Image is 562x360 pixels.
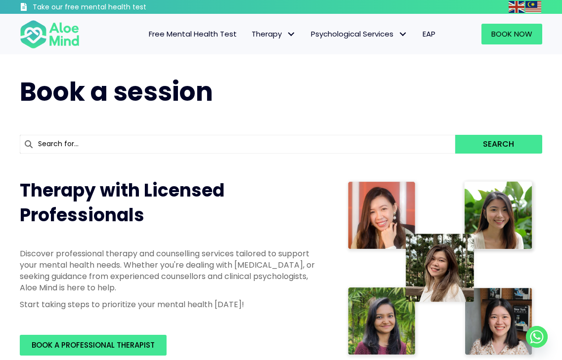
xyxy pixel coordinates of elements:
img: en [509,1,524,13]
span: Book Now [491,29,532,39]
span: Therapy with Licensed Professionals [20,178,224,228]
p: Discover professional therapy and counselling services tailored to support your mental health nee... [20,248,325,294]
a: English [509,1,525,12]
a: Book Now [481,24,542,44]
span: Therapy: submenu [284,27,299,41]
a: EAP [415,24,443,44]
a: Psychological ServicesPsychological Services: submenu [303,24,415,44]
span: Psychological Services: submenu [396,27,410,41]
p: Start taking steps to prioritize your mental health [DATE]! [20,299,325,310]
h3: Take our free mental health test [33,2,182,12]
a: Malay [525,1,542,12]
a: Free Mental Health Test [141,24,244,44]
img: ms [525,1,541,13]
a: Take our free mental health test [20,2,182,14]
span: EAP [423,29,435,39]
span: Free Mental Health Test [149,29,237,39]
nav: Menu [89,24,443,44]
span: Therapy [252,29,296,39]
span: Book a session [20,74,213,110]
span: BOOK A PROFESSIONAL THERAPIST [32,340,155,350]
a: BOOK A PROFESSIONAL THERAPIST [20,335,167,356]
input: Search for... [20,135,455,154]
button: Search [455,135,542,154]
img: Aloe mind Logo [20,19,80,49]
a: TherapyTherapy: submenu [244,24,303,44]
a: Whatsapp [526,326,548,348]
span: Psychological Services [311,29,408,39]
img: Therapist collage [345,178,537,360]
